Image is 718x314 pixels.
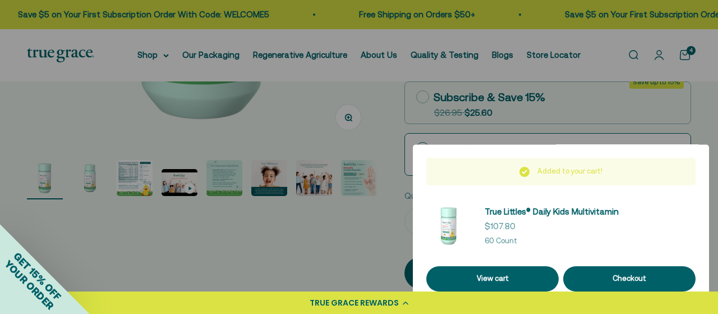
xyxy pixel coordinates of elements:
span: YOUR ORDER [2,258,56,312]
img: True Littles® Daily Kids Multivitamin [426,203,471,248]
a: View cart [426,266,559,292]
div: Added to your cart! [426,158,696,185]
span: GET 15% OFF [11,250,63,302]
p: 60 Count [485,235,619,247]
button: Checkout [563,266,696,292]
sale-price: $107.80 [485,220,516,233]
div: Checkout [577,273,682,285]
div: TRUE GRACE REWARDS [310,297,399,309]
a: True Littles® Daily Kids Multivitamin [485,205,619,219]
